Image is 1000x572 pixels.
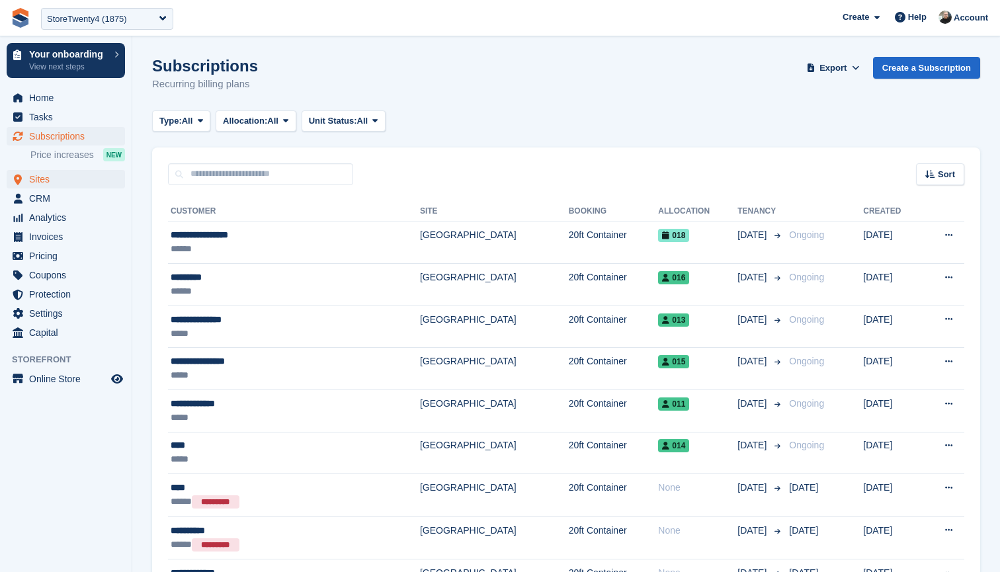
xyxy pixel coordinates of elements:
span: Tasks [29,108,108,126]
div: None [658,524,737,538]
span: Export [819,61,847,75]
span: Ongoing [789,440,824,450]
span: 016 [658,271,689,284]
th: Created [863,201,921,222]
span: 018 [658,229,689,242]
button: Type: All [152,110,210,132]
img: Tom Huddleston [938,11,952,24]
span: All [182,114,193,128]
a: menu [7,189,125,208]
span: [DATE] [789,525,818,536]
a: Preview store [109,371,125,387]
span: All [267,114,278,128]
a: menu [7,323,125,342]
span: [DATE] [737,354,769,368]
th: Allocation [658,201,737,222]
a: menu [7,227,125,246]
td: [DATE] [863,390,921,432]
span: [DATE] [737,228,769,242]
span: Capital [29,323,108,342]
a: Price increases NEW [30,147,125,162]
img: stora-icon-8386f47178a22dfd0bd8f6a31ec36ba5ce8667c1dd55bd0f319d3a0aa187defe.svg [11,8,30,28]
td: [DATE] [863,474,921,517]
td: 20ft Container [569,390,659,432]
span: [DATE] [737,481,769,495]
td: [GEOGRAPHIC_DATA] [420,306,569,348]
span: Ongoing [789,398,824,409]
span: Subscriptions [29,127,108,145]
a: menu [7,127,125,145]
td: [GEOGRAPHIC_DATA] [420,516,569,559]
td: [DATE] [863,306,921,348]
span: [DATE] [737,438,769,452]
span: Account [954,11,988,24]
span: Sort [938,168,955,181]
span: Analytics [29,208,108,227]
a: menu [7,247,125,265]
span: Price increases [30,149,94,161]
a: menu [7,266,125,284]
td: 20ft Container [569,222,659,264]
a: menu [7,108,125,126]
td: [DATE] [863,264,921,306]
td: [GEOGRAPHIC_DATA] [420,222,569,264]
a: Your onboarding View next steps [7,43,125,78]
th: Site [420,201,569,222]
td: [GEOGRAPHIC_DATA] [420,348,569,390]
span: CRM [29,189,108,208]
td: 20ft Container [569,516,659,559]
p: Recurring billing plans [152,77,258,92]
td: [GEOGRAPHIC_DATA] [420,264,569,306]
span: Ongoing [789,272,824,282]
td: [GEOGRAPHIC_DATA] [420,390,569,432]
div: StoreTwenty4 (1875) [47,13,127,26]
a: menu [7,89,125,107]
span: Settings [29,304,108,323]
span: Ongoing [789,314,824,325]
td: [GEOGRAPHIC_DATA] [420,474,569,517]
span: Ongoing [789,356,824,366]
a: menu [7,304,125,323]
span: 014 [658,439,689,452]
a: Create a Subscription [873,57,980,79]
span: [DATE] [789,482,818,493]
th: Booking [569,201,659,222]
p: Your onboarding [29,50,108,59]
a: menu [7,170,125,188]
td: [GEOGRAPHIC_DATA] [420,432,569,474]
td: 20ft Container [569,306,659,348]
span: Sites [29,170,108,188]
td: [DATE] [863,348,921,390]
button: Export [804,57,862,79]
button: Unit Status: All [302,110,386,132]
span: [DATE] [737,270,769,284]
span: 013 [658,313,689,327]
span: Ongoing [789,229,824,240]
a: menu [7,208,125,227]
a: menu [7,285,125,304]
td: [DATE] [863,432,921,474]
a: menu [7,370,125,388]
span: Pricing [29,247,108,265]
span: Type: [159,114,182,128]
td: 20ft Container [569,474,659,517]
th: Tenancy [737,201,784,222]
span: Help [908,11,927,24]
span: Online Store [29,370,108,388]
h1: Subscriptions [152,57,258,75]
p: View next steps [29,61,108,73]
span: [DATE] [737,397,769,411]
span: Storefront [12,353,132,366]
td: 20ft Container [569,432,659,474]
span: 015 [658,355,689,368]
td: [DATE] [863,516,921,559]
td: 20ft Container [569,348,659,390]
span: Unit Status: [309,114,357,128]
span: [DATE] [737,524,769,538]
div: None [658,481,737,495]
span: Coupons [29,266,108,284]
span: [DATE] [737,313,769,327]
div: NEW [103,148,125,161]
span: Create [843,11,869,24]
span: Home [29,89,108,107]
